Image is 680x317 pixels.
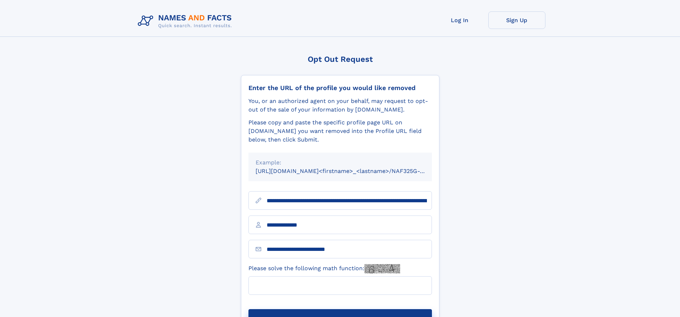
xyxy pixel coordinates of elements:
[256,168,445,174] small: [URL][DOMAIN_NAME]<firstname>_<lastname>/NAF325G-xxxxxxxx
[241,55,439,64] div: Opt Out Request
[256,158,425,167] div: Example:
[135,11,238,31] img: Logo Names and Facts
[248,118,432,144] div: Please copy and paste the specific profile page URL on [DOMAIN_NAME] you want removed into the Pr...
[248,84,432,92] div: Enter the URL of the profile you would like removed
[248,264,400,273] label: Please solve the following math function:
[248,97,432,114] div: You, or an authorized agent on your behalf, may request to opt-out of the sale of your informatio...
[488,11,545,29] a: Sign Up
[431,11,488,29] a: Log In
